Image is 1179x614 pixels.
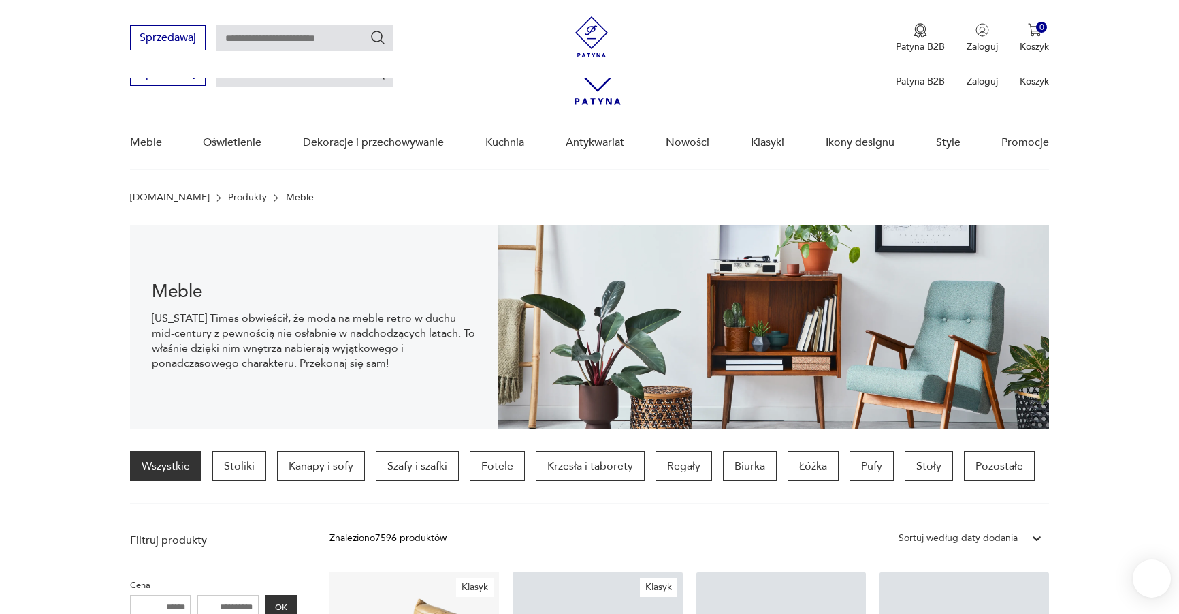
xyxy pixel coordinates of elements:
a: Szafy i szafki [376,451,459,481]
a: Style [936,117,960,169]
a: Kuchnia [485,117,524,169]
a: Krzesła i taborety [536,451,645,481]
div: 0 [1036,22,1048,33]
a: Łóżka [788,451,839,481]
a: Pufy [850,451,894,481]
a: Stoły [905,451,953,481]
p: Patyna B2B [896,75,945,88]
iframe: Smartsupp widget button [1133,559,1171,598]
p: Filtruj produkty [130,533,297,548]
p: [US_STATE] Times obwieścił, że moda na meble retro w duchu mid-century z pewnością nie osłabnie w... [152,311,476,371]
a: Ikona medaluPatyna B2B [896,23,945,53]
a: Wszystkie [130,451,201,481]
div: Znaleziono 7596 produktów [329,531,447,546]
button: Patyna B2B [896,23,945,53]
img: Patyna - sklep z meblami i dekoracjami vintage [571,16,612,57]
a: Promocje [1001,117,1049,169]
h1: Meble [152,283,476,300]
a: Sprzedawaj [130,70,206,79]
p: Koszyk [1020,40,1049,53]
a: Sprzedawaj [130,34,206,44]
a: Ikony designu [826,117,894,169]
a: Pozostałe [964,451,1035,481]
p: Patyna B2B [896,40,945,53]
a: Fotele [470,451,525,481]
p: Koszyk [1020,75,1049,88]
a: Meble [130,117,162,169]
div: Sortuj według daty dodania [899,531,1018,546]
a: Kanapy i sofy [277,451,365,481]
a: Antykwariat [566,117,624,169]
img: Ikona koszyka [1028,23,1041,37]
a: Nowości [666,117,709,169]
p: Zaloguj [967,40,998,53]
button: 0Koszyk [1020,23,1049,53]
img: Ikonka użytkownika [975,23,989,37]
a: Dekoracje i przechowywanie [303,117,444,169]
a: Regały [656,451,712,481]
button: Sprzedawaj [130,25,206,50]
img: Meble [498,225,1050,429]
p: Meble [286,192,314,203]
img: Ikona medalu [914,23,927,38]
a: Produkty [228,192,267,203]
a: Klasyki [751,117,784,169]
button: Szukaj [370,29,386,46]
p: Cena [130,578,297,593]
a: [DOMAIN_NAME] [130,192,210,203]
button: Zaloguj [967,23,998,53]
a: Stoliki [212,451,266,481]
a: Oświetlenie [203,117,261,169]
a: Biurka [723,451,777,481]
p: Zaloguj [967,75,998,88]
